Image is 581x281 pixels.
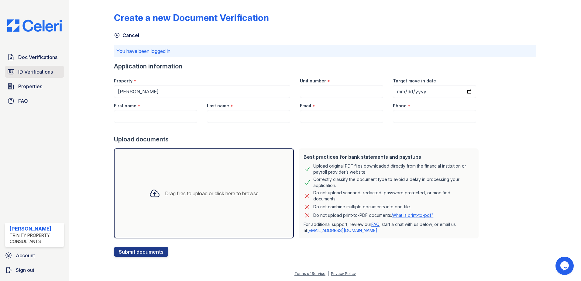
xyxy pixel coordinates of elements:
span: ID Verifications [18,68,53,75]
img: CE_Logo_Blue-a8612792a0a2168367f1c8372b55b34899dd931a85d93a1a3d3e32e68fde9ad4.png [2,19,67,32]
span: FAQ [18,97,28,105]
div: [PERSON_NAME] [10,225,62,232]
div: Upload original PDF files downloaded directly from the financial institution or payroll provider’... [313,163,474,175]
a: Properties [5,80,64,92]
a: What is print-to-pdf? [392,213,433,218]
button: Submit documents [114,247,168,257]
div: Drag files to upload or click here to browse [165,190,259,197]
a: FAQ [5,95,64,107]
label: First name [114,103,136,109]
p: You have been logged in [116,47,534,55]
div: Do not upload scanned, redacted, password protected, or modified documents. [313,190,474,202]
label: Target move in date [393,78,436,84]
a: Account [2,249,67,262]
span: Account [16,252,35,259]
div: Do not combine multiple documents into one file. [313,203,411,210]
div: Best practices for bank statements and paystubs [304,153,474,161]
label: Property [114,78,132,84]
span: Doc Verifications [18,54,57,61]
a: FAQ [371,222,379,227]
label: Last name [207,103,229,109]
div: Application information [114,62,481,71]
label: Email [300,103,311,109]
label: Phone [393,103,407,109]
a: Doc Verifications [5,51,64,63]
div: Correctly classify the document type to avoid a delay in processing your application. [313,176,474,189]
div: Trinity Property Consultants [10,232,62,245]
a: Cancel [114,32,139,39]
div: | [328,271,329,276]
a: Privacy Policy [331,271,356,276]
div: Create a new Document Verification [114,12,269,23]
span: Properties [18,83,42,90]
a: Sign out [2,264,67,276]
span: Sign out [16,266,34,274]
label: Unit number [300,78,326,84]
p: Do not upload print-to-PDF documents. [313,212,433,218]
div: Upload documents [114,135,481,144]
a: [EMAIL_ADDRESS][DOMAIN_NAME] [307,228,377,233]
p: For additional support, review our , start a chat with us below, or email us at [304,221,474,234]
a: ID Verifications [5,66,64,78]
iframe: chat widget [555,257,575,275]
a: Terms of Service [294,271,325,276]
